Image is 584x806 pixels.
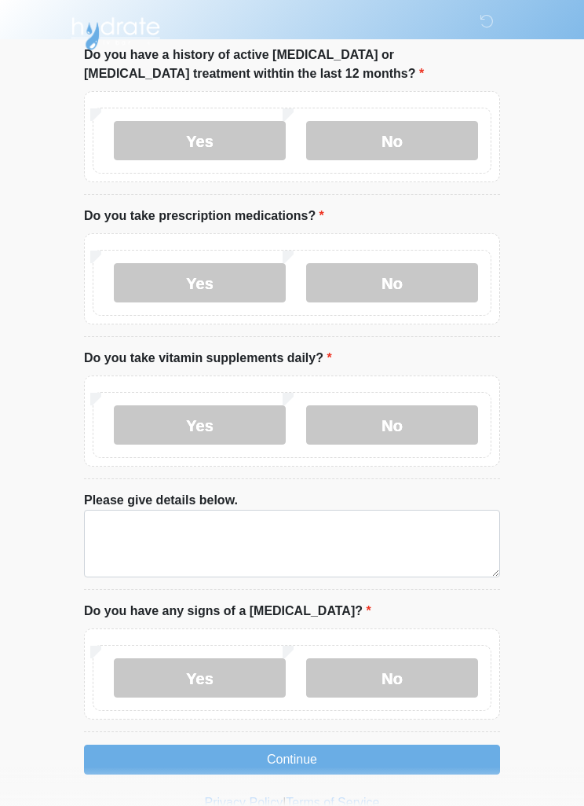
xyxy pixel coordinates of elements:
label: Do you have any signs of a [MEDICAL_DATA]? [84,602,371,621]
label: Yes [114,263,286,302]
label: Do you take vitamin supplements daily? [84,349,332,368]
label: No [306,658,478,698]
label: Yes [114,405,286,445]
label: Do you take prescription medications? [84,207,324,225]
label: No [306,121,478,160]
label: Please give details below. [84,491,238,510]
label: No [306,263,478,302]
label: Do you have a history of active [MEDICAL_DATA] or [MEDICAL_DATA] treatment withtin the last 12 mo... [84,46,500,83]
label: Yes [114,121,286,160]
button: Continue [84,745,500,775]
label: Yes [114,658,286,698]
label: No [306,405,478,445]
img: Hydrate IV Bar - Chandler Logo [68,12,162,51]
